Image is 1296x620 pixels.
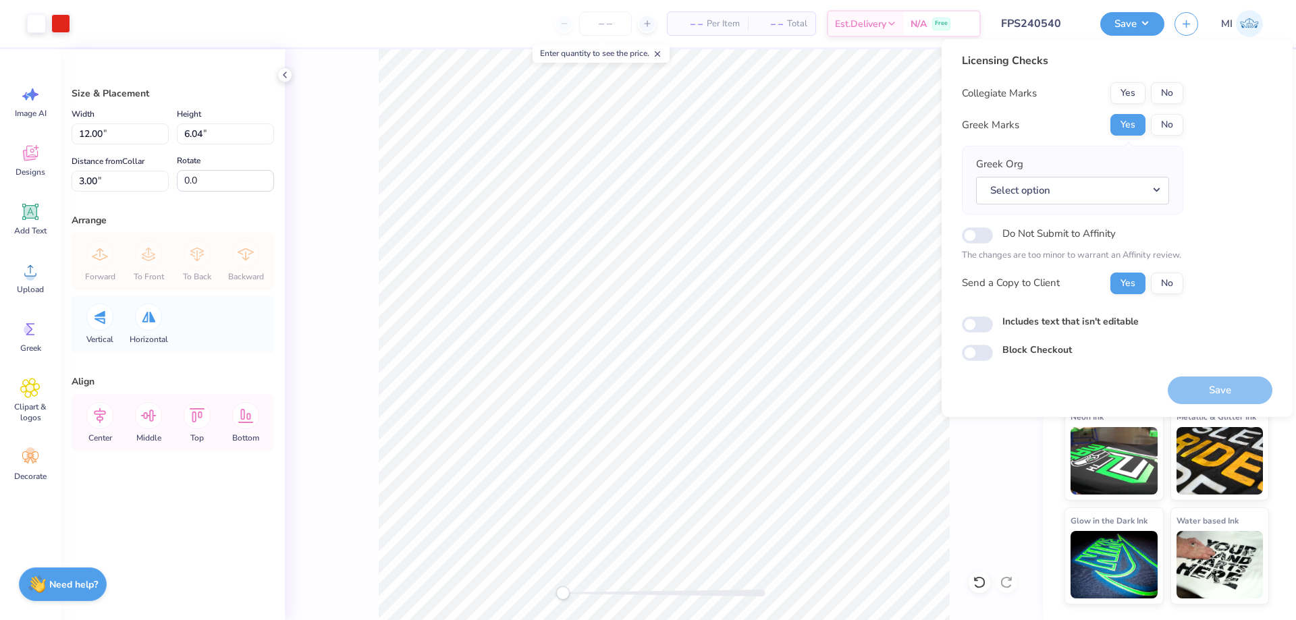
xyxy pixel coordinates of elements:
span: Free [935,19,948,28]
span: Water based Ink [1177,513,1239,528]
p: The changes are too minor to warrant an Affinity review. [962,249,1183,262]
span: Glow in the Dark Ink [1071,513,1147,528]
span: Est. Delivery [835,17,886,31]
button: No [1151,273,1183,294]
span: Total [787,17,807,31]
button: Yes [1110,273,1145,294]
label: Do Not Submit to Affinity [1002,225,1116,242]
button: Select option [976,177,1169,204]
span: Horizontal [130,334,168,345]
div: Collegiate Marks [962,86,1037,101]
div: Enter quantity to see the price. [533,44,670,63]
span: Bottom [232,432,259,443]
span: Per Item [707,17,740,31]
img: Metallic & Glitter Ink [1177,427,1264,495]
strong: Need help? [49,578,98,591]
label: Block Checkout [1002,343,1072,357]
a: MI [1215,10,1269,37]
span: – – [756,17,783,31]
div: Greek Marks [962,117,1019,133]
span: Middle [136,432,161,443]
div: Align [72,374,274,389]
button: Save [1100,12,1164,36]
span: Center [88,432,112,443]
span: MI [1221,16,1233,32]
span: Vertical [86,334,113,345]
button: Yes [1110,82,1145,104]
label: Distance from Collar [72,153,144,169]
input: – – [579,11,632,36]
button: No [1151,82,1183,104]
button: Yes [1110,114,1145,136]
span: Add Text [14,225,47,236]
button: No [1151,114,1183,136]
img: Neon Ink [1071,427,1158,495]
img: Mark Isaac [1236,10,1263,37]
span: Decorate [14,471,47,482]
span: Clipart & logos [8,401,53,423]
div: Arrange [72,213,274,227]
label: Rotate [177,152,200,169]
span: Image AI [15,108,47,119]
label: Includes text that isn't editable [1002,314,1139,329]
div: Send a Copy to Client [962,275,1060,291]
label: Greek Org [976,157,1023,172]
div: Licensing Checks [962,53,1183,69]
span: Top [190,432,204,443]
div: Size & Placement [72,86,274,101]
img: Glow in the Dark Ink [1071,531,1158,598]
div: Accessibility label [556,586,570,600]
span: Designs [16,167,45,177]
label: Height [177,106,201,122]
input: Untitled Design [991,10,1090,37]
span: Greek [20,343,41,354]
span: N/A [911,17,927,31]
label: Width [72,106,94,122]
img: Water based Ink [1177,531,1264,598]
span: – – [676,17,703,31]
span: Upload [17,284,44,295]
